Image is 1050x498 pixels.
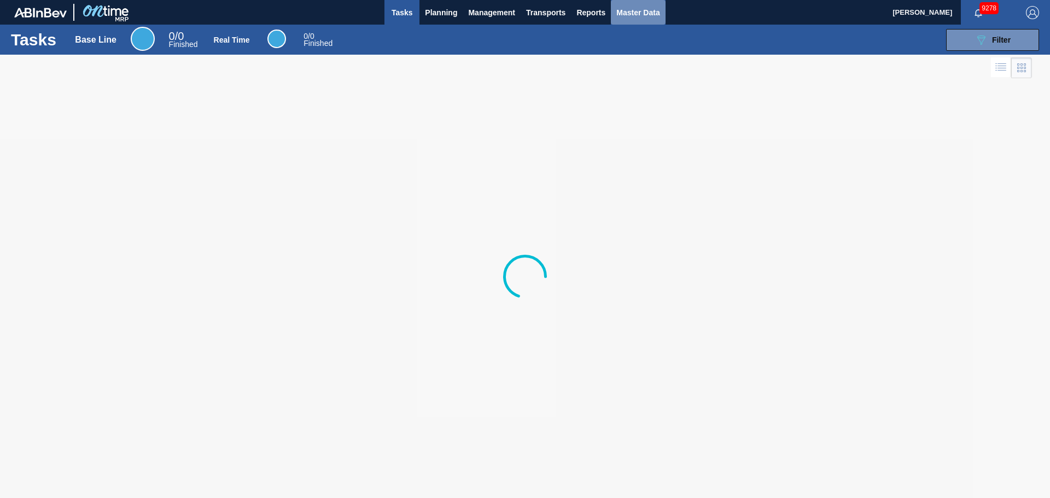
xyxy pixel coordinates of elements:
[131,27,155,51] div: Base Line
[961,5,996,20] button: Notifications
[169,30,184,42] span: / 0
[169,32,198,48] div: Base Line
[425,6,457,19] span: Planning
[267,30,286,48] div: Real Time
[75,35,116,45] div: Base Line
[979,2,999,14] span: 9278
[304,32,308,40] span: 0
[1026,6,1039,19] img: Logout
[616,6,660,19] span: Master Data
[169,40,198,49] span: Finished
[992,36,1011,44] span: Filter
[214,36,250,44] div: Real Time
[468,6,515,19] span: Management
[390,6,414,19] span: Tasks
[14,8,67,17] img: TNhmsLtSVTkK8tSr43FrP2fwEKptu5GPRR3wAAAABJRU5ErkJggg==
[576,6,605,19] span: Reports
[11,33,59,46] h1: Tasks
[304,39,332,48] span: Finished
[526,6,565,19] span: Transports
[304,33,332,47] div: Real Time
[304,32,314,40] span: / 0
[169,30,175,42] span: 0
[946,29,1039,51] button: Filter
